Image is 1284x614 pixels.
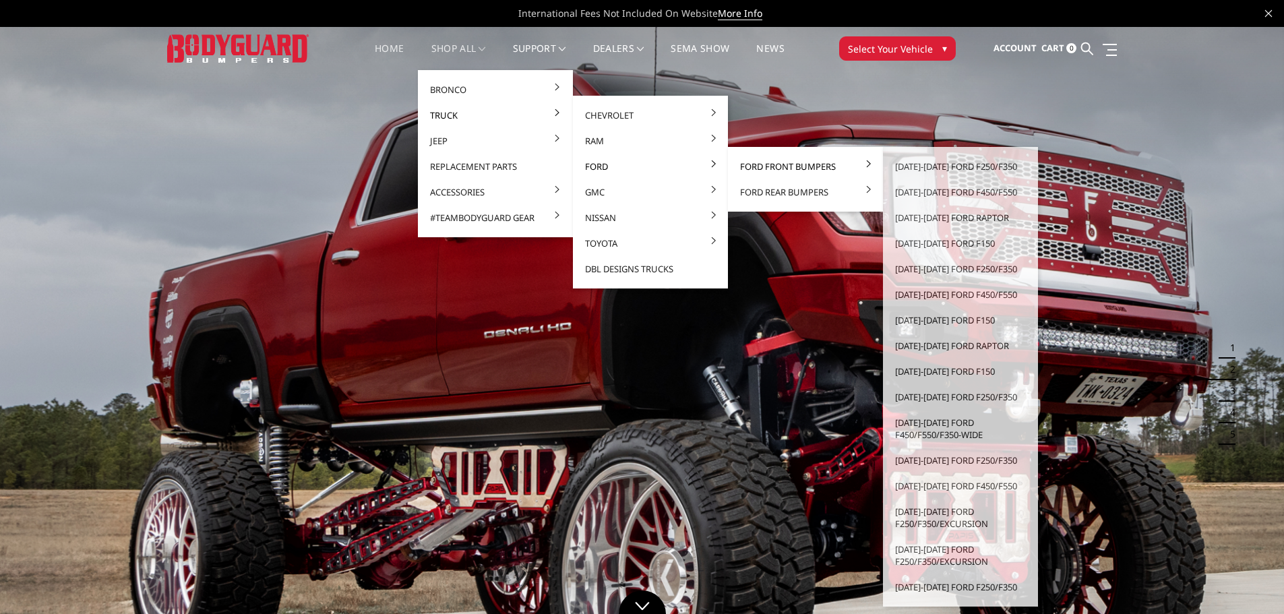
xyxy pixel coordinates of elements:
[619,590,666,614] a: Click to Down
[888,231,1033,256] a: [DATE]-[DATE] Ford F150
[1222,423,1235,445] button: 5 of 5
[888,154,1033,179] a: [DATE]-[DATE] Ford F250/F350
[888,384,1033,410] a: [DATE]-[DATE] Ford F250/F350
[431,44,486,70] a: shop all
[1041,30,1076,67] a: Cart 0
[888,448,1033,473] a: [DATE]-[DATE] Ford F250/F350
[423,179,568,205] a: Accessories
[888,179,1033,205] a: [DATE]-[DATE] Ford F450/F550
[1217,549,1284,614] iframe: Chat Widget
[993,30,1037,67] a: Account
[733,179,878,205] a: Ford Rear Bumpers
[375,44,404,70] a: Home
[848,42,933,56] span: Select Your Vehicle
[888,536,1033,574] a: [DATE]-[DATE] Ford F250/F350/Excursion
[888,410,1033,448] a: [DATE]-[DATE] Ford F450/F550/F350-wide
[888,473,1033,499] a: [DATE]-[DATE] Ford F450/F550
[513,44,566,70] a: Support
[888,574,1033,600] a: [DATE]-[DATE] Ford F250/F350
[888,359,1033,384] a: [DATE]-[DATE] Ford F150
[888,333,1033,359] a: [DATE]-[DATE] Ford Raptor
[756,44,784,70] a: News
[578,154,723,179] a: Ford
[1222,337,1235,359] button: 1 of 5
[888,205,1033,231] a: [DATE]-[DATE] Ford Raptor
[593,44,644,70] a: Dealers
[1222,402,1235,423] button: 4 of 5
[578,231,723,256] a: Toyota
[423,102,568,128] a: Truck
[1041,42,1064,54] span: Cart
[671,44,729,70] a: SEMA Show
[839,36,956,61] button: Select Your Vehicle
[578,128,723,154] a: Ram
[578,205,723,231] a: Nissan
[1066,43,1076,53] span: 0
[888,256,1033,282] a: [DATE]-[DATE] Ford F250/F350
[888,499,1033,536] a: [DATE]-[DATE] Ford F250/F350/Excursion
[578,102,723,128] a: Chevrolet
[423,205,568,231] a: #TeamBodyguard Gear
[718,7,762,20] a: More Info
[423,128,568,154] a: Jeep
[993,42,1037,54] span: Account
[167,34,309,62] img: BODYGUARD BUMPERS
[1222,380,1235,402] button: 3 of 5
[888,282,1033,307] a: [DATE]-[DATE] Ford F450/F550
[733,154,878,179] a: Ford Front Bumpers
[423,77,568,102] a: Bronco
[888,307,1033,333] a: [DATE]-[DATE] Ford F150
[578,256,723,282] a: DBL Designs Trucks
[942,41,947,55] span: ▾
[1222,359,1235,380] button: 2 of 5
[578,179,723,205] a: GMC
[423,154,568,179] a: Replacement Parts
